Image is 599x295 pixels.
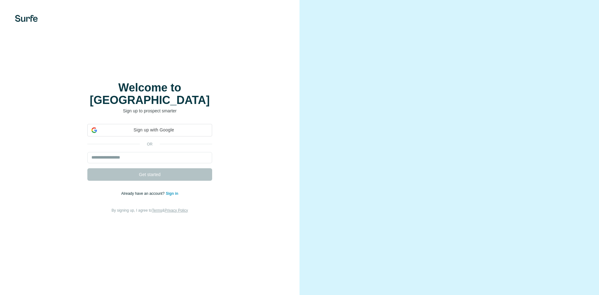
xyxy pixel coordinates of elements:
p: Sign up to prospect smarter [87,108,212,114]
a: Sign in [166,191,178,196]
p: or [140,141,160,147]
span: Sign up with Google [100,127,208,133]
a: Privacy Policy [165,208,188,213]
img: Surfe's logo [15,15,38,22]
div: Sign up with Google [87,124,212,136]
a: Terms [152,208,162,213]
span: By signing up, I agree to & [112,208,188,213]
h1: Welcome to [GEOGRAPHIC_DATA] [87,81,212,106]
span: Already have an account? [121,191,166,196]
